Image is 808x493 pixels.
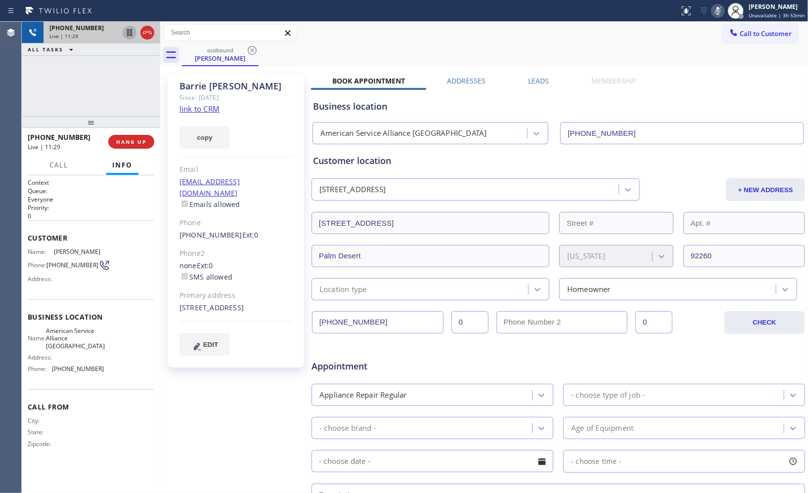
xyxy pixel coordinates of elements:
[571,456,622,466] span: - choose time -
[180,248,293,259] div: Phone2
[180,272,232,282] label: SMS allowed
[740,29,792,38] span: Call to Customer
[28,204,154,212] h2: Priority:
[181,273,188,280] input: SMS allowed
[571,422,633,434] div: Age of Equipment
[28,417,54,424] span: City:
[726,178,805,201] button: + NEW ADDRESS
[28,354,54,361] span: Address:
[180,81,293,92] div: Barrie [PERSON_NAME]
[116,138,146,145] span: HANG UP
[496,311,628,333] input: Phone Number 2
[28,195,154,204] p: Everyone
[28,312,154,322] span: Business location
[180,164,293,175] div: Email
[313,154,804,167] div: Customer location
[183,44,258,65] div: Barrie Bugbee
[451,311,489,333] input: Ext.
[28,428,54,436] span: State:
[560,122,804,144] input: Phone Number
[140,26,154,40] button: Hang up
[28,365,52,372] span: Phone:
[591,76,636,85] label: Membership
[683,212,806,234] input: Apt. #
[749,2,805,11] div: [PERSON_NAME]
[567,284,611,295] div: Homeowner
[28,187,154,195] h2: Queue:
[28,46,63,53] span: ALL TASKS
[749,12,805,19] span: Unavailable | 3h 53min
[180,260,293,283] div: none
[46,327,105,350] span: American Service Alliance [GEOGRAPHIC_DATA]
[108,135,154,149] button: HANG UP
[49,33,78,40] span: Live | 11:29
[49,161,68,169] span: Call
[180,200,240,209] label: Emails allowed
[180,333,230,356] button: EDIT
[448,76,486,85] label: Addresses
[44,156,74,175] button: Call
[203,341,218,348] span: EDIT
[571,389,645,401] div: - choose type of job -
[164,25,296,41] input: Search
[197,261,213,270] span: Ext: 0
[635,311,673,333] input: Ext. 2
[180,302,293,314] div: [STREET_ADDRESS]
[319,184,386,196] div: [STREET_ADDRESS]
[312,311,444,333] input: Phone Number
[28,132,90,142] span: [PHONE_NUMBER]
[28,143,60,151] span: Live | 11:29
[312,360,475,373] span: Appointment
[242,230,259,240] span: Ext: 0
[46,261,98,269] span: [PHONE_NUMBER]
[181,201,188,207] input: Emails allowed
[180,104,220,114] a: link to CRM
[112,161,133,169] span: Info
[683,245,806,267] input: ZIP
[28,178,154,187] h1: Context
[28,261,46,269] span: Phone:
[106,156,138,175] button: Info
[312,245,549,267] input: City
[54,248,103,255] span: [PERSON_NAME]
[49,24,104,32] span: [PHONE_NUMBER]
[319,284,367,295] div: Location type
[52,365,104,372] span: [PHONE_NUMBER]
[332,76,405,85] label: Book Appointment
[180,290,293,301] div: Primary address
[28,212,154,220] p: 0
[28,275,54,283] span: Address:
[180,230,242,240] a: [PHONE_NUMBER]
[123,26,136,40] button: Hold Customer
[180,126,230,149] button: copy
[180,177,240,198] a: [EMAIL_ADDRESS][DOMAIN_NAME]
[312,212,549,234] input: Address
[28,402,154,411] span: Call From
[28,334,46,342] span: Name:
[22,43,83,55] button: ALL TASKS
[724,311,805,334] button: CHECK
[319,422,376,434] div: - choose brand -
[529,76,549,85] label: Leads
[180,217,293,229] div: Phone
[28,233,154,243] span: Customer
[559,212,673,234] input: Street #
[183,54,258,63] div: [PERSON_NAME]
[722,24,798,43] button: Call to Customer
[180,92,293,103] div: Since: [DATE]
[319,389,407,401] div: Appliance Repair Regular
[320,128,487,139] div: American Service Alliance [GEOGRAPHIC_DATA]
[313,100,804,113] div: Business location
[28,440,54,448] span: Zipcode:
[28,248,54,255] span: Name:
[183,46,258,54] div: outbound
[312,450,553,472] input: - choose date -
[711,4,725,18] button: Mute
